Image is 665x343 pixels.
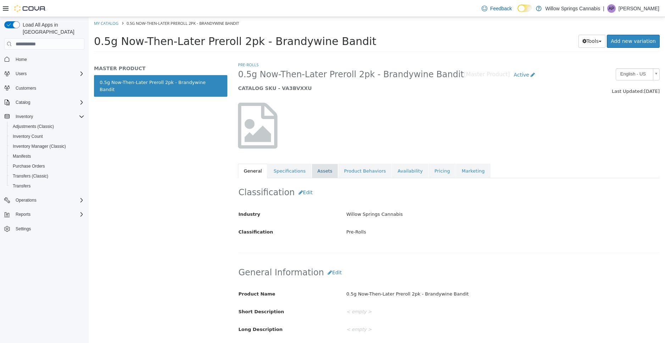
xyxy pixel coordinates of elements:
button: Reports [1,209,87,219]
button: Edit [206,169,228,182]
span: Classification [150,212,184,218]
a: 0.5g Now-Then-Later Preroll 2pk - Brandywine Bandit [5,58,139,80]
span: 0.5g Now-Then-Later Preroll 2pk - Brandywine Bandit [5,18,288,30]
button: Users [13,69,29,78]
span: Purchase Orders [13,163,45,169]
span: Inventory Manager (Classic) [13,144,66,149]
span: Operations [13,196,84,204]
button: Inventory [13,112,36,121]
a: Assets [223,147,249,162]
a: Marketing [367,147,402,162]
button: Users [1,69,87,79]
button: Tools [490,18,517,31]
span: Settings [13,224,84,233]
span: Reports [13,210,84,219]
a: General [149,147,179,162]
span: Customers [16,85,36,91]
button: Catalog [1,97,87,107]
span: Manifests [13,153,31,159]
a: Settings [13,225,34,233]
a: Inventory Manager (Classic) [10,142,69,151]
span: Reports [16,212,31,217]
span: [DATE] [555,72,571,77]
a: Transfers (Classic) [10,172,51,180]
h2: Classification [150,169,571,182]
span: Inventory Manager (Classic) [10,142,84,151]
a: Pricing [340,147,367,162]
span: Active [425,55,440,61]
span: Settings [16,226,31,232]
span: Purchase Orders [10,162,84,170]
span: Inventory Count [13,134,43,139]
nav: Complex example [4,51,84,252]
a: Add new variation [518,18,571,31]
input: Dark Mode [517,5,532,12]
button: Transfers (Classic) [7,171,87,181]
button: Inventory [1,112,87,122]
p: | [603,4,604,13]
p: [PERSON_NAME] [619,4,659,13]
button: Manifests [7,151,87,161]
span: Long Description [150,310,194,315]
div: < empty > [252,324,576,337]
div: < empty > [252,307,576,319]
span: English - US [527,52,561,63]
div: 0.5g Now-Then-Later Preroll 2pk - Brandywine Bandit [252,271,576,283]
span: Inventory Count [10,132,84,141]
div: Pre-Rolls [252,209,576,221]
button: Settings [1,224,87,234]
button: Home [1,54,87,64]
button: Operations [1,195,87,205]
span: 0.5g Now-Then-Later Preroll 2pk - Brandywine Bandit [38,4,150,9]
span: Home [16,57,27,62]
button: Reports [13,210,33,219]
span: Transfers [10,182,84,190]
span: Users [16,71,27,77]
span: AP [609,4,614,13]
a: Pre-Rolls [149,45,170,50]
h5: CATALOG SKU - VA3BVXXU [149,68,463,74]
a: Feedback [479,1,515,16]
span: 0.5g Now-Then-Later Preroll 2pk - Brandywine Bandit [149,52,375,63]
span: Transfers (Classic) [10,172,84,180]
span: Home [13,55,84,63]
button: Inventory Manager (Classic) [7,141,87,151]
span: Manifests [10,152,84,161]
span: Last Updated: [523,72,555,77]
a: My Catalog [5,4,30,9]
span: Inventory [16,114,33,119]
a: Specifications [179,147,222,162]
span: Feedback [490,5,512,12]
span: Customers [13,84,84,92]
a: Active [421,51,450,64]
div: < empty > [252,289,576,301]
button: Customers [1,83,87,93]
a: Product Behaviors [250,147,303,162]
a: Manifests [10,152,34,161]
a: Home [13,55,30,64]
a: Customers [13,84,39,92]
span: Transfers (Classic) [13,173,48,179]
p: Willow Springs Cannabis [545,4,600,13]
span: Adjustments (Classic) [13,124,54,129]
div: Willow Springs Cannabis [252,191,576,204]
span: Catalog [13,98,84,107]
a: English - US [527,51,571,63]
a: Availability [303,147,340,162]
span: Product Name [150,274,187,280]
span: Catalog [16,100,30,105]
span: Users [13,69,84,78]
a: Adjustments (Classic) [10,122,57,131]
h2: General Information [150,249,571,262]
img: Cova [14,5,46,12]
div: Alex Perdikis [607,4,616,13]
span: Inventory [13,112,84,121]
button: Transfers [7,181,87,191]
h5: MASTER PRODUCT [5,48,139,55]
span: Operations [16,197,37,203]
button: Adjustments (Classic) [7,122,87,131]
button: Purchase Orders [7,161,87,171]
button: Edit [235,249,257,262]
a: Transfers [10,182,33,190]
